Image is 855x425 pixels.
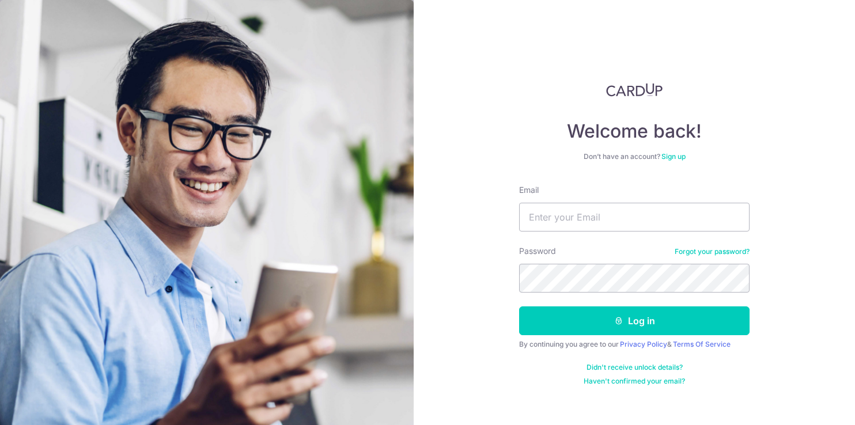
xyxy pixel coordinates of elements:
[673,340,731,348] a: Terms Of Service
[519,306,750,335] button: Log in
[519,152,750,161] div: Don’t have an account?
[519,120,750,143] h4: Welcome back!
[519,245,556,257] label: Password
[606,83,663,97] img: CardUp Logo
[587,363,683,372] a: Didn't receive unlock details?
[584,377,685,386] a: Haven't confirmed your email?
[519,340,750,349] div: By continuing you agree to our &
[519,203,750,232] input: Enter your Email
[661,152,686,161] a: Sign up
[620,340,667,348] a: Privacy Policy
[519,184,539,196] label: Email
[675,247,750,256] a: Forgot your password?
